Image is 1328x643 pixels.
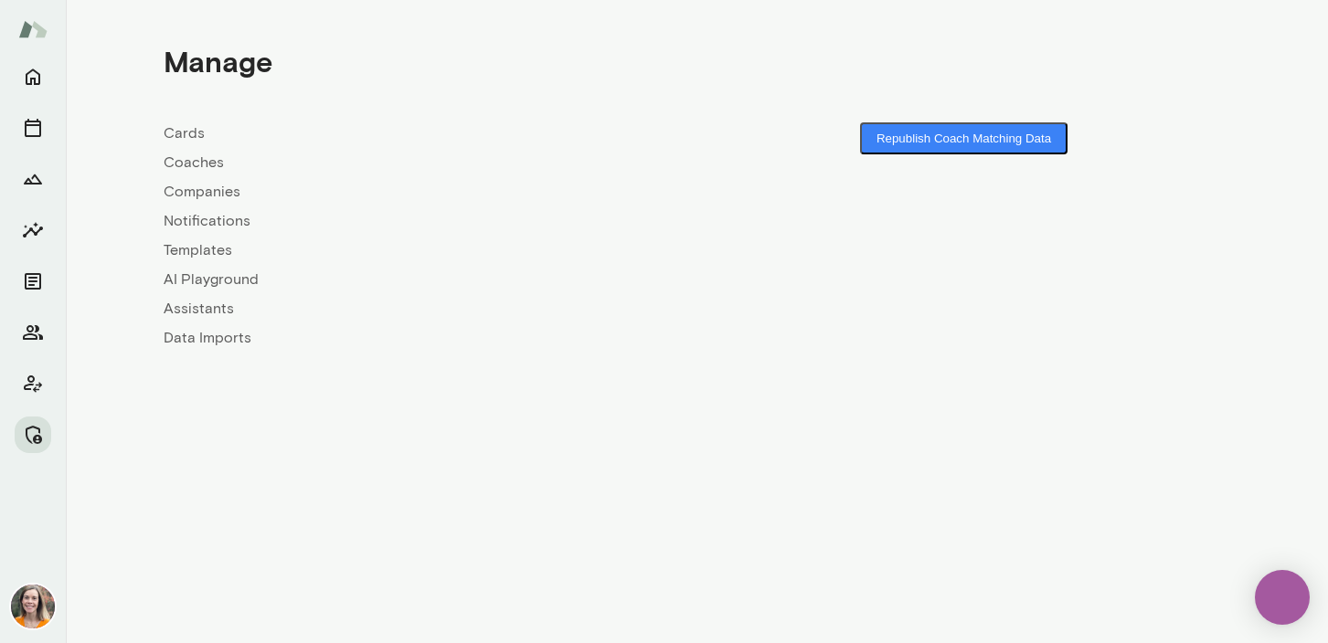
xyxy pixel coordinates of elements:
a: Assistants [164,298,697,320]
a: Data Imports [164,327,697,349]
button: Manage [15,416,51,453]
button: Insights [15,212,51,248]
img: Carrie Kelly [11,585,55,628]
a: Companies [164,181,697,203]
button: Growth Plan [15,161,51,197]
button: Sessions [15,110,51,146]
a: Templates [164,239,697,261]
button: Republish Coach Matching Data [860,122,1068,154]
button: Members [15,314,51,351]
button: Documents [15,263,51,300]
a: Cards [164,122,697,144]
a: Coaches [164,152,697,174]
button: Client app [15,365,51,402]
img: Mento [18,12,48,47]
button: Home [15,58,51,95]
a: AI Playground [164,269,697,290]
h4: Manage [164,44,272,79]
a: Notifications [164,210,697,232]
